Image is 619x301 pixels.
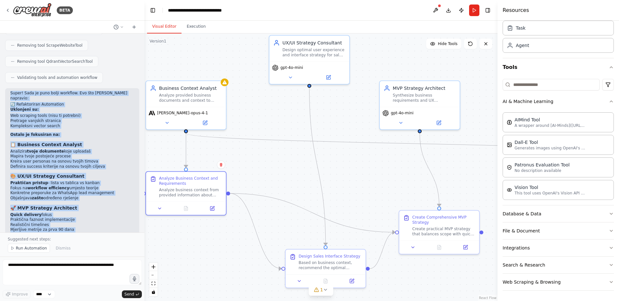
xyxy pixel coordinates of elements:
[507,142,512,147] img: DallETool
[438,41,457,46] span: Hide Tools
[280,65,303,70] span: gpt-4o-mini
[8,244,50,253] button: Run Automation
[10,227,134,232] li: Mjerljive metrije za prva 90 dana
[483,6,492,15] button: Hide right sidebar
[393,93,456,103] div: Synthesize business requirements and UX recommendations to create a comprehensive MVP strategy fo...
[515,184,585,191] div: Vision Tool
[515,162,570,168] div: Patronus Evaluation Tool
[503,58,614,76] button: Tools
[299,260,361,270] div: Based on business context, recommend the optimal interface approach for managing WhatsApp leads t...
[183,133,189,168] g: Edge from 7bd5eec0-3486-4540-b637-55f60d63fbf4 to 27949b5c-cd6e-4338-b149-ce575d785efa
[32,196,44,200] strong: zašto
[340,277,363,285] button: Open in side panel
[310,74,347,81] button: Open in side panel
[282,40,345,46] div: UX/UI Strategy Consultant
[111,23,126,31] button: Switch to previous chat
[129,23,139,31] button: Start a new chat
[503,240,614,256] button: Integrations
[391,110,413,116] span: gpt-4o-mini
[515,191,585,196] p: This tool uses OpenAI's Vision API to describe the contents of an image.
[379,80,460,130] div: MVP Strategy ArchitectSynthesize business requirements and UX recommendations to create a compreh...
[299,253,360,259] div: Design Sales Interface Strategy
[10,149,134,154] li: Analizira koje uploadaš
[306,88,329,245] g: Edge from fbc0ccd6-28e8-461e-8a91-b90c04c4cc12 to 04eb4eb9-5323-433e-8832-141fe84fb428
[149,263,158,296] div: React Flow controls
[503,274,614,290] button: Web Scraping & Browsing
[10,222,134,228] li: Realistični timelines
[187,119,223,127] button: Open in side panel
[168,7,241,14] nav: breadcrumb
[147,20,182,33] button: Visual Editor
[157,110,208,116] span: [PERSON_NAME]-opus-4-1
[282,47,345,58] div: Design optimal user experience and interface strategy for sales teams managing {project_descripti...
[56,246,71,251] span: Dismiss
[10,212,134,218] li: fokus
[370,229,395,272] g: Edge from 04eb4eb9-5323-433e-8832-141fe84fb428 to 2df3b20b-f206-4eed-bc8d-51de340cadf4
[122,290,142,298] button: Send
[10,181,48,185] strong: Praktičan pristup
[145,171,227,216] div: Analyze Business Context and RequirementsAnalyze business context from provided information about...
[53,244,74,253] button: Dismiss
[10,141,134,148] h3: 📋 Business Context Analyst
[285,249,366,288] div: Design Sales Interface StrategyBased on business context, recommend the optimal interface approac...
[10,102,134,107] h2: 🔄 Refaktoriran Automation
[17,43,83,48] span: Removing tool ScrapeWebsiteTool
[312,277,339,285] button: No output available
[398,210,480,254] div: Create Comprehensive MVP StrategyCreate practical MVP strategy that balances scope with quick del...
[10,186,134,191] li: Fokus na umjesto teorije
[10,124,134,129] li: Kompleksni vector search
[516,25,526,31] div: Task
[172,204,200,212] button: No output available
[17,59,93,64] span: Removing tool QdrantVectorSearchTool
[149,279,158,288] button: fit view
[10,217,134,222] li: Praktična faznost implementacije
[10,212,42,217] strong: Quick delivery
[16,246,47,251] span: Run Automation
[503,222,614,239] button: File & Document
[13,3,52,17] img: Logo
[515,168,570,173] p: No description available
[515,123,585,128] p: A wrapper around [AI-Minds]([URL][DOMAIN_NAME]). Useful for when you need answers to questions fr...
[515,146,585,151] p: Generates images using OpenAI's Dall-E model.
[420,119,457,127] button: Open in side panel
[27,186,69,190] strong: workflow efficiency
[503,257,614,273] button: Search & Research
[320,287,323,293] span: 1
[507,187,512,193] img: VisionTool
[17,75,97,80] span: Validating tools and automation workflow
[503,6,529,14] h4: Resources
[507,120,512,125] img: AIMindTool
[417,133,443,207] g: Edge from 3d624671-b4f3-4653-9b01-21dd4102e45d to 2df3b20b-f206-4eed-bc8d-51de340cadf4
[10,164,134,169] li: Definira success kriterije na osnovu tvojih ciljeva
[503,110,614,205] div: AI & Machine Learning
[10,181,134,186] li: - lista vs tablica vs kanban
[3,290,31,298] button: Improve
[393,85,456,91] div: MVP Strategy Architect
[230,190,281,272] g: Edge from 27949b5c-cd6e-4338-b149-ce575d785efa to 04eb4eb9-5323-433e-8832-141fe84fb428
[10,118,134,124] li: Pretrage vanjskih stranica
[149,263,158,271] button: zoom in
[182,20,211,33] button: Execution
[10,205,134,211] h3: 🚀 MVP Strategy Architect
[159,85,222,91] div: Business Context Analyst
[124,292,134,297] span: Send
[159,176,222,186] div: Analyze Business Context and Requirements
[230,190,395,236] g: Edge from 27949b5c-cd6e-4338-b149-ce575d785efa to 2df3b20b-f206-4eed-bc8d-51de340cadf4
[10,196,134,201] li: Objašnjava određeno rješenje
[503,93,614,110] button: AI & Machine Learning
[503,205,614,222] button: Database & Data
[503,76,614,296] div: Tools
[269,35,350,85] div: UX/UI Strategy ConsultantDesign optimal user experience and interface strategy for sales teams ma...
[27,149,64,154] strong: tvoje dokumente
[150,39,166,44] div: Version 1
[10,191,134,196] li: Konkretne preporuke za WhatsApp lead management
[10,91,134,101] p: Super! Sada je puno bolji workflow. Evo što [PERSON_NAME] napravio:
[10,113,134,118] li: Web scraping tools (nisu ti potrebni)
[507,165,512,170] img: PatronusEvalTool
[515,139,585,146] div: Dall-E Tool
[426,39,461,49] button: Hide Tools
[10,107,39,112] strong: Uklonjeni su:
[412,226,475,237] div: Create practical MVP strategy that balances scope with quick delivery for {project_description}. ...
[130,274,139,284] button: Click to speak your automation idea
[503,18,614,58] div: Crew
